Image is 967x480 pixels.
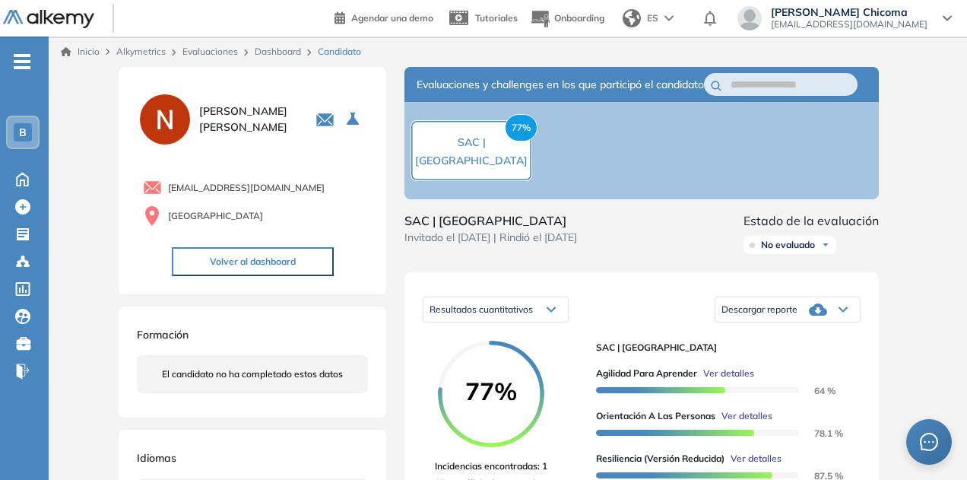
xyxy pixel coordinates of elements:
button: Ver detalles [724,452,782,466]
span: [EMAIL_ADDRESS][DOMAIN_NAME] [168,181,325,195]
span: Onboarding [554,12,604,24]
img: Logo [3,10,94,29]
span: 78.1 % [796,428,843,439]
a: Agendar una demo [334,8,433,26]
img: arrow [664,15,674,21]
span: 77% [438,379,544,403]
button: Ver detalles [697,367,754,380]
span: [EMAIL_ADDRESS][DOMAIN_NAME] [771,18,927,30]
span: Evaluaciones y challenges en los que participó el candidato [417,77,704,93]
span: message [920,433,938,451]
span: ES [647,11,658,25]
span: Ver detalles [703,367,754,380]
span: SAC | [GEOGRAPHIC_DATA] [404,211,577,230]
span: Estado de la evaluación [743,211,879,230]
img: Ícono de flecha [821,240,830,250]
button: Seleccione la evaluación activa [341,106,368,133]
span: El candidato no ha completado estos datos [162,367,343,381]
img: PROFILE_MENU_LOGO_USER [137,91,193,148]
span: Agilidad para Aprender [596,367,697,380]
button: Volver al dashboard [172,247,334,276]
span: Tutoriales [475,12,518,24]
a: Evaluaciones [182,46,238,57]
span: Descargar reporte [721,304,797,316]
span: [GEOGRAPHIC_DATA] [168,209,263,223]
a: Inicio [61,45,100,59]
i: - [14,60,30,63]
span: 64 % [796,385,835,396]
span: [PERSON_NAME] Chicoma [771,6,927,18]
span: B [19,126,27,138]
span: Incidencias encontradas: 1 [435,459,547,473]
span: Alkymetrics [116,46,166,57]
span: SAC | [GEOGRAPHIC_DATA] [596,341,848,354]
img: world [623,9,641,27]
span: Agendar una demo [351,12,433,24]
a: Dashboard [255,46,301,57]
span: [PERSON_NAME] [PERSON_NAME] [199,103,297,135]
span: Candidato [318,45,361,59]
span: Ver detalles [721,409,772,423]
span: Idiomas [137,451,176,465]
span: Resultados cuantitativos [430,304,533,315]
span: Resiliencia (versión reducida) [596,452,724,466]
span: Ver detalles [731,452,782,466]
span: SAC | [GEOGRAPHIC_DATA] [415,135,528,167]
button: Ver detalles [715,409,772,423]
span: Formación [137,328,189,342]
span: Invitado el [DATE] | Rindió el [DATE] [404,230,577,246]
span: No evaluado [761,239,815,251]
button: Onboarding [530,2,604,35]
span: 77% [505,114,537,141]
span: Orientación a las personas [596,409,715,423]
